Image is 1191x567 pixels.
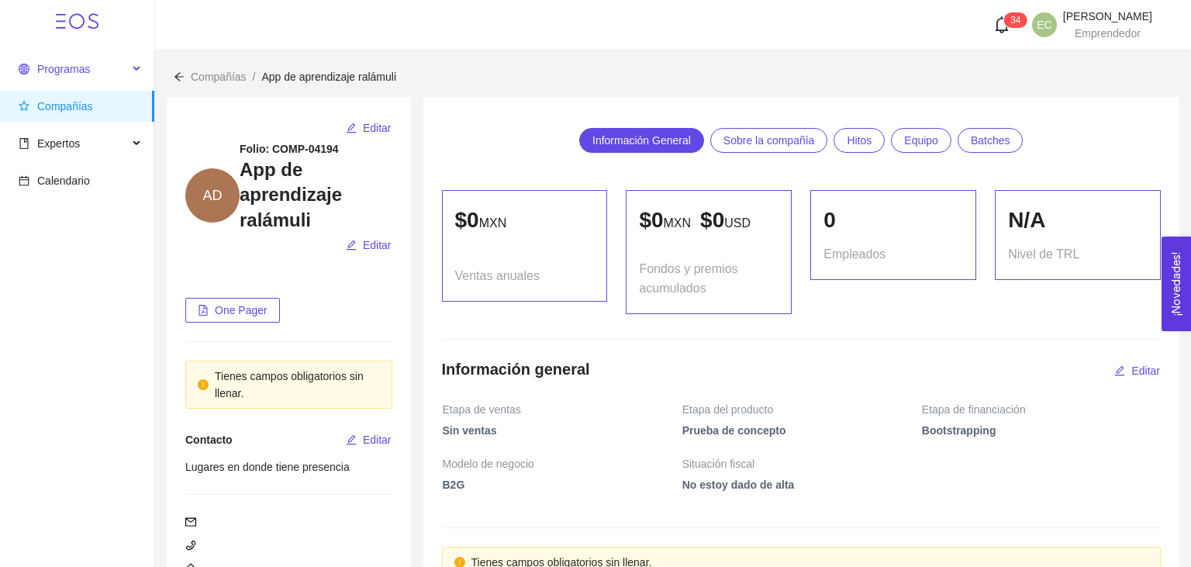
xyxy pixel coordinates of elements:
a: Sobre la compañía [710,128,828,153]
span: [PERSON_NAME] [1063,10,1152,22]
div: Tienes campos obligatorios sin llenar. [215,368,380,402]
span: AD [202,168,222,223]
a: Información General [579,128,704,153]
button: file-pdfOne Pager [185,298,280,323]
span: Expertos [37,137,80,150]
p: $ 0 [455,203,595,237]
span: Fondos y premios acumulados [639,259,778,298]
span: Batches [971,129,1010,152]
span: Editar [1131,362,1160,379]
span: Sin ventas [443,422,681,451]
span: Emprendedor [1075,27,1141,40]
span: USD [724,216,751,230]
h3: App de aprendizaje ralámuli [240,157,392,233]
div: 0 [823,203,963,237]
span: No estoy dado de alta [682,476,1160,506]
span: edit [346,240,357,252]
span: Empleados [823,244,885,264]
a: Batches [958,128,1024,153]
div: N/A [1008,203,1148,237]
p: $ 0 $ 0 [639,203,778,237]
span: exclamation-circle [198,379,209,390]
span: Modelo de negocio [443,455,542,472]
span: star [19,101,29,112]
span: MXN [479,216,507,230]
button: editEditar [345,233,392,258]
span: EC [1037,12,1051,37]
span: phone [185,540,196,551]
span: book [19,138,29,149]
span: calendar [19,175,29,186]
button: editEditar [345,116,392,140]
span: One Pager [215,302,268,319]
span: global [19,64,29,74]
span: Compañías [37,100,93,112]
span: Ventas anuales [455,266,540,285]
span: mail [185,517,196,527]
strong: Folio: COMP-04194 [240,143,339,155]
span: Equipo [904,129,938,152]
span: MXN [664,216,692,230]
span: bell [993,16,1010,33]
span: B2G [443,476,681,506]
span: Etapa de financiación [922,401,1034,418]
a: Equipo [891,128,951,153]
span: 4 [1016,15,1021,26]
span: App de aprendizaje ralámuli [261,71,396,83]
span: Compañías [191,71,247,83]
span: edit [346,123,357,135]
span: Lugares en donde tiene presencia [185,461,350,473]
span: Información General [592,129,691,152]
span: / [253,71,256,83]
button: editEditar [345,427,392,452]
span: Editar [363,119,392,137]
span: edit [1114,365,1125,378]
a: Hitos [834,128,885,153]
h4: Información general [442,358,590,380]
span: Hitos [847,129,872,152]
button: editEditar [1113,358,1161,383]
span: Editar [363,237,392,254]
span: Calendario [37,175,90,187]
span: file-pdf [198,305,209,317]
span: edit [346,434,357,447]
sup: 34 [1004,12,1027,28]
span: Etapa de ventas [443,401,529,418]
span: arrow-left [174,71,185,82]
button: Open Feedback Widget [1162,237,1191,331]
span: Contacto [185,434,233,446]
span: Situación fiscal [682,455,762,472]
span: Prueba de concepto [682,422,920,451]
span: Programas [37,63,90,75]
span: 3 [1010,15,1016,26]
span: Bootstrapping [922,422,1160,451]
span: Sobre la compañía [723,129,815,152]
span: Editar [363,431,392,448]
span: Nivel de TRL [1008,244,1079,264]
span: Etapa del producto [682,401,782,418]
